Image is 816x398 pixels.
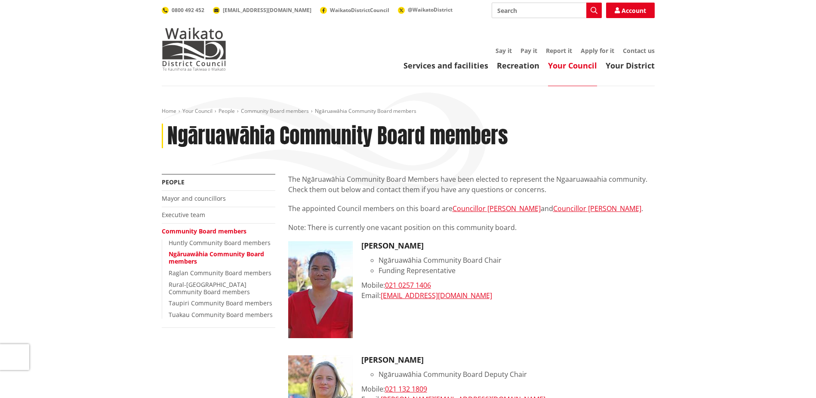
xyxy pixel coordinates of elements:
a: Your Council [182,107,212,115]
a: Raglan Community Board members [169,269,271,277]
a: Rural-[GEOGRAPHIC_DATA] Community Board members [169,280,250,296]
h1: Ngāruawāhia Community Board members [167,124,508,149]
a: Mayor and councillors [162,194,226,202]
img: Waikato District Council - Te Kaunihera aa Takiwaa o Waikato [162,28,226,71]
li: Ngāruawāhia Community Board Chair [379,255,655,265]
nav: breadcrumb [162,108,655,115]
span: WaikatoDistrictCouncil [330,6,389,14]
span: @WaikatoDistrict [408,6,453,13]
a: Services and facilities [403,60,488,71]
h3: [PERSON_NAME] [361,241,655,251]
p: Note: There is currently one vacant position on this community board. [288,222,655,233]
p: The appointed Council members on this board are and . [288,203,655,214]
a: [EMAIL_ADDRESS][DOMAIN_NAME] [213,6,311,14]
a: People [219,107,235,115]
a: Contact us [623,47,655,55]
a: 021 132 1809 [385,384,427,394]
a: Say it [496,47,512,55]
p: The Ngāruawāhia Community Board Members have been elected to represent the Ngaaruawaahia communit... [288,174,655,195]
a: Pay it [520,47,537,55]
a: Ngāruawāhia Community Board members [169,250,264,265]
a: Councillor [PERSON_NAME] [453,204,541,213]
a: 0800 492 452 [162,6,204,14]
div: Email: [361,290,655,301]
li: Ngāruawāhia Community Board Deputy Chair [379,369,655,379]
a: Community Board members [241,107,309,115]
h3: [PERSON_NAME] [361,355,655,365]
a: Councillor [PERSON_NAME] [553,204,641,213]
li: Funding Representative [379,265,655,276]
a: Community Board members [162,227,246,235]
a: Your Council [548,60,597,71]
a: Executive team [162,211,205,219]
a: Your District [606,60,655,71]
a: Huntly Community Board members [169,239,271,247]
span: [EMAIL_ADDRESS][DOMAIN_NAME] [223,6,311,14]
a: Taupiri Community Board members [169,299,272,307]
a: WaikatoDistrictCouncil [320,6,389,14]
a: 021 0257 1406 [385,280,431,290]
a: People [162,178,185,186]
a: Apply for it [581,47,614,55]
img: KiriMorgan [288,241,353,338]
a: Report it [546,47,572,55]
a: @WaikatoDistrict [398,6,453,13]
a: Tuakau Community Board members [169,311,273,319]
div: Mobile: [361,384,655,394]
a: [EMAIL_ADDRESS][DOMAIN_NAME] [381,291,492,300]
span: 0800 492 452 [172,6,204,14]
a: Recreation [497,60,539,71]
div: Mobile: [361,280,655,290]
a: Account [606,3,655,18]
a: Home [162,107,176,115]
span: Ngāruawāhia Community Board members [315,107,416,115]
input: Search input [492,3,602,18]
